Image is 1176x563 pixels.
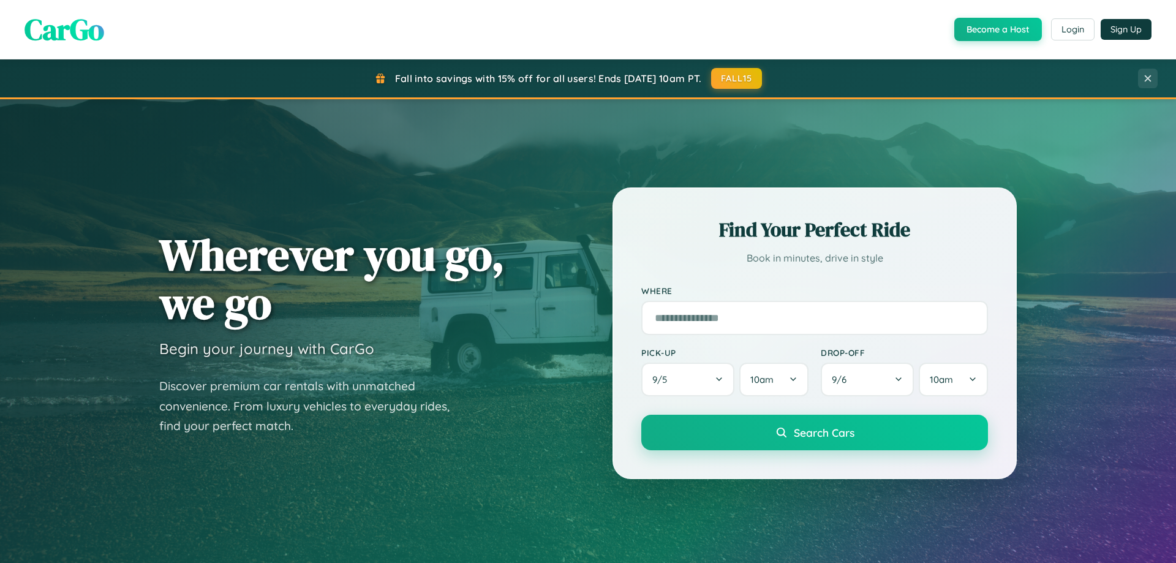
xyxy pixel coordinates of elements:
[159,376,466,436] p: Discover premium car rentals with unmatched convenience. From luxury vehicles to everyday rides, ...
[821,347,988,358] label: Drop-off
[641,347,809,358] label: Pick-up
[1101,19,1151,40] button: Sign Up
[641,285,988,296] label: Where
[641,415,988,450] button: Search Cars
[821,363,914,396] button: 9/6
[652,374,673,385] span: 9 / 5
[794,426,854,439] span: Search Cars
[641,216,988,243] h2: Find Your Perfect Ride
[159,230,505,327] h1: Wherever you go, we go
[930,374,953,385] span: 10am
[832,374,853,385] span: 9 / 6
[711,68,763,89] button: FALL15
[395,72,702,85] span: Fall into savings with 15% off for all users! Ends [DATE] 10am PT.
[1051,18,1095,40] button: Login
[159,339,374,358] h3: Begin your journey with CarGo
[750,374,774,385] span: 10am
[954,18,1042,41] button: Become a Host
[739,363,809,396] button: 10am
[641,363,734,396] button: 9/5
[24,9,104,50] span: CarGo
[641,249,988,267] p: Book in minutes, drive in style
[919,363,988,396] button: 10am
